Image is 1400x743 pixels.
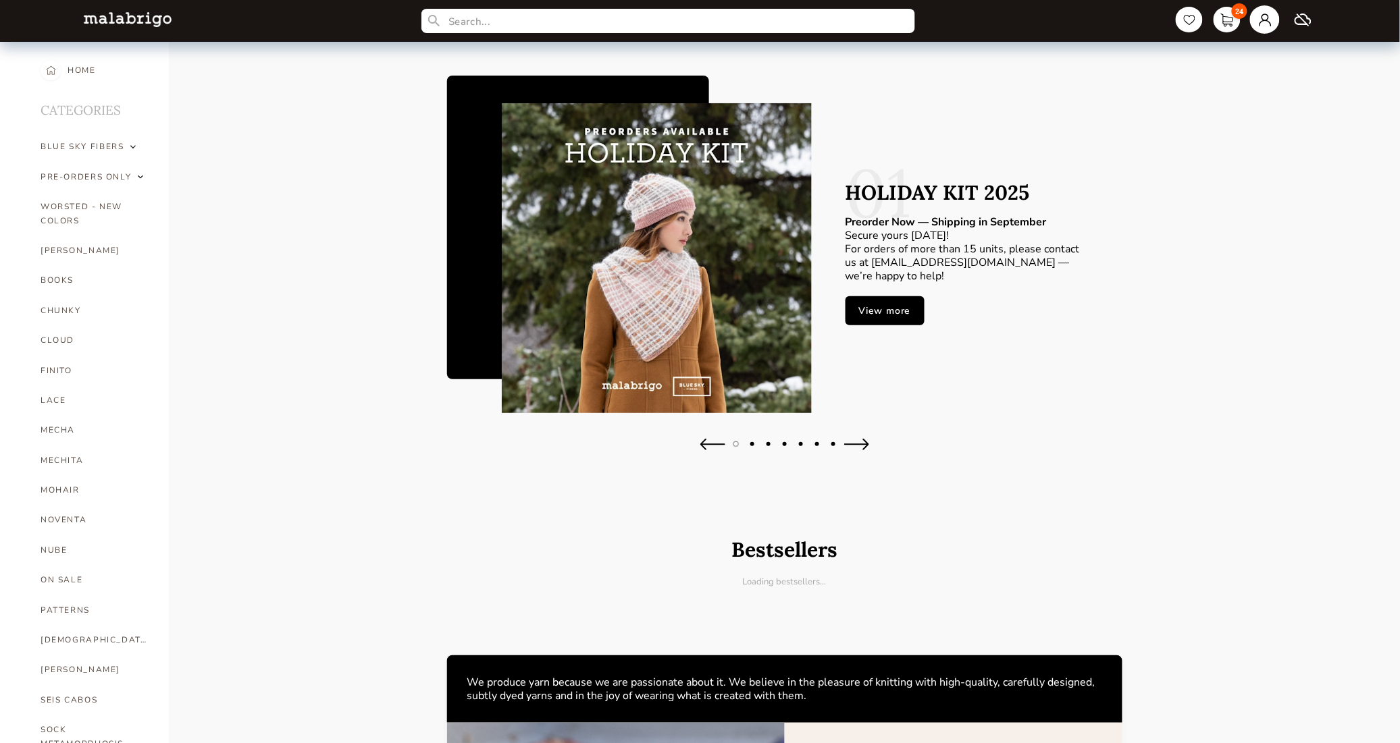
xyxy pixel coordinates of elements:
[731,536,837,562] h1: Bestsellers
[46,60,56,80] img: home-nav-btn.c16b0172.svg
[130,140,136,153] img: group-arrow.5ec7036b.svg
[41,296,149,325] a: CHUNKY
[1214,7,1241,32] a: 24
[41,170,131,184] div: PRE-ORDERS ONLY
[846,229,1089,242] p: Secure yours [DATE]!
[138,170,143,184] img: group-arrow.5ec7036b.svg
[846,180,1030,205] h1: HOLIDAY KIT 2025
[41,140,124,153] div: BLUE SKY FIBERS
[41,475,149,505] a: MOHAIR
[41,325,149,355] a: CLOUD
[41,356,149,385] a: FINITO
[41,236,149,265] a: [PERSON_NAME]
[846,215,1047,229] strong: Preorder Now — Shipping in September
[41,505,149,534] a: NOVENTA
[467,676,1102,703] p: We produce yarn because we are passionate about it. We believe in the pleasure of knitting with h...
[502,89,812,426] img: 8B6406E3-80B5-481B-A51D-020102F1F7AD.jpg
[1232,3,1247,19] span: 24
[41,565,149,595] a: ON SALE
[41,535,149,565] a: NUBE
[41,655,149,684] a: [PERSON_NAME]
[41,625,149,655] a: [DEMOGRAPHIC_DATA]
[84,12,172,26] img: L5WsItTXhTFtyxb3tkNoXNspfcfOAAWlbXYcuBTUg0FA22wzaAJ6kXiYLTb6coiuTfQf1mE2HwVko7IAAAAASUVORK5CYII=
[743,576,827,588] p: Loading bestsellers...
[41,192,149,236] a: WORSTED - NEW COLORS
[421,9,914,33] input: Search...
[41,445,149,475] a: MECHITA
[68,55,96,85] div: HOME
[846,242,1089,283] p: For orders of more than 15 units, please contact us at [EMAIL_ADDRESS][DOMAIN_NAME] — we’re happy...
[41,85,149,132] h2: CATEGORIES
[846,296,925,325] a: View more
[41,595,149,625] a: PATTERNS
[41,265,149,295] a: BOOKS
[41,415,149,445] a: MECHA
[41,385,149,415] a: LACE
[41,685,149,715] a: SEIS CABOS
